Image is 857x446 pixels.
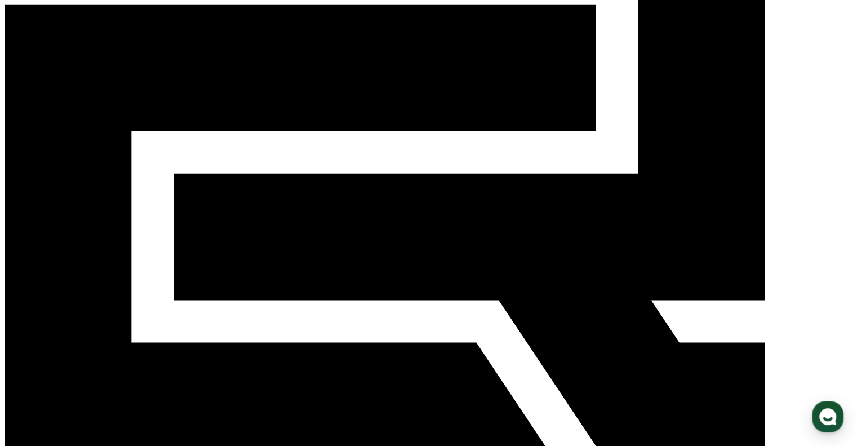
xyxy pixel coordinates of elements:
span: 대화 [103,370,117,379]
a: 대화 [74,352,145,381]
a: 홈 [3,352,74,381]
span: 설정 [174,369,188,378]
a: 설정 [145,352,216,381]
span: 홈 [35,369,42,378]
